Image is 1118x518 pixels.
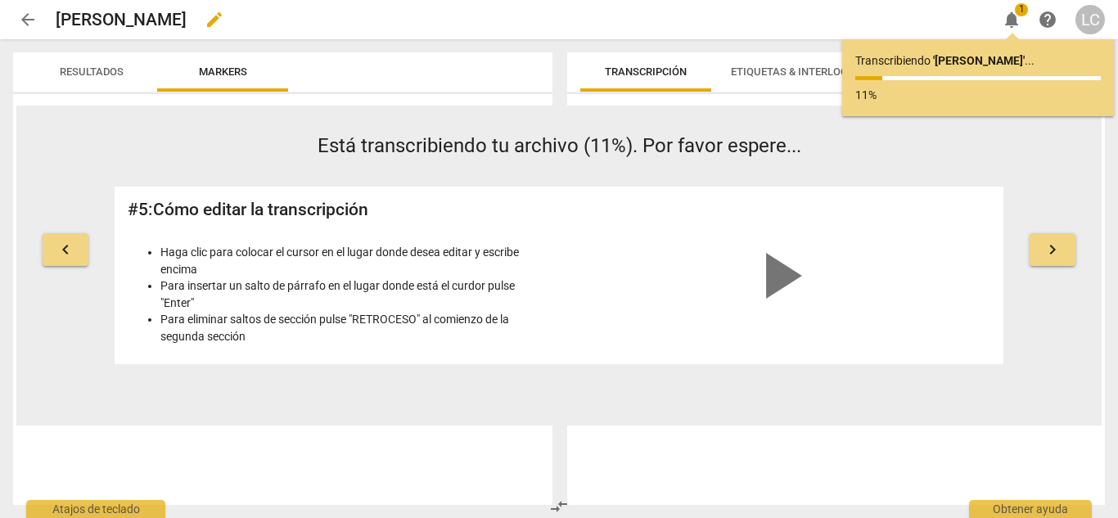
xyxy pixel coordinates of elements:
[997,5,1026,34] button: Notificaciones
[160,311,550,345] li: Para eliminar saltos de sección pulse "RETROCESO" al comienzo de la segunda sección
[205,10,224,29] span: edit
[199,65,247,78] span: Markers
[60,65,124,78] span: Resultados
[933,54,1025,67] b: ' [PERSON_NAME] '
[56,10,187,30] h2: [PERSON_NAME]
[1015,3,1028,16] span: 1
[549,497,569,516] span: compare_arrows
[56,240,75,259] span: keyboard_arrow_left
[26,500,165,518] div: Atajos de teclado
[160,244,550,277] li: Haga clic para colocar el cursor en el lugar donde desea editar y escribe encima
[1033,5,1062,34] a: Obtener ayuda
[855,87,1101,104] p: 11%
[731,65,887,78] span: Etiquetas & Interlocutores
[318,134,801,157] span: Está transcribiendo tu archivo (11%). Por favor espere...
[1002,10,1021,29] span: notifications
[1075,5,1105,34] button: LC
[1038,10,1057,29] span: help
[128,200,550,220] h2: # 5 : Cómo editar la transcripción
[160,277,550,311] li: Para insertar un salto de párrafo en el lugar donde está el curdor pulse "Enter"
[605,65,687,78] span: Transcripción
[740,236,818,315] span: play_arrow
[969,500,1092,518] div: Obtener ayuda
[1043,240,1062,259] span: keyboard_arrow_right
[18,10,38,29] span: arrow_back
[855,52,1101,70] p: Transcribiendo ...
